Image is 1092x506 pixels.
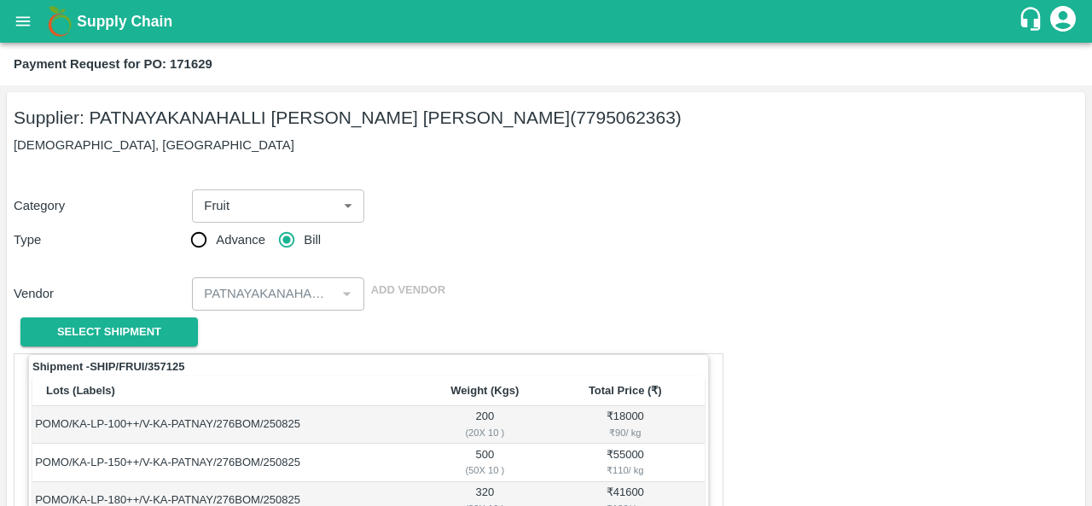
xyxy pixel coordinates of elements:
[46,384,115,397] b: Lots (Labels)
[549,425,702,440] div: ₹ 90 / kg
[32,406,424,444] td: POMO/KA-LP-100++/V-KA-PATNAY/276BOM/250825
[43,4,77,38] img: logo
[14,57,212,71] b: Payment Request for PO: 171629
[57,323,161,342] span: Select Shipment
[424,444,545,481] td: 500
[427,425,543,440] div: ( 20 X 10 )
[304,230,321,249] span: Bill
[77,9,1018,33] a: Supply Chain
[197,282,330,305] input: Select Vendor
[20,317,198,347] button: Select Shipment
[549,462,702,478] div: ₹ 110 / kg
[1018,6,1048,37] div: customer-support
[450,384,519,397] b: Weight (Kgs)
[77,13,172,30] b: Supply Chain
[32,358,184,375] strong: Shipment - SHIP/FRUI/357125
[204,196,229,215] p: Fruit
[14,136,1078,154] p: [DEMOGRAPHIC_DATA], [GEOGRAPHIC_DATA]
[14,106,1078,130] h5: Supplier: PATNAYAKANAHALLI [PERSON_NAME] [PERSON_NAME] (7795062363)
[32,444,424,481] td: POMO/KA-LP-150++/V-KA-PATNAY/276BOM/250825
[427,462,543,478] div: ( 50 X 10 )
[14,230,191,249] p: Type
[14,284,185,303] p: Vendor
[546,444,705,481] td: ₹ 55000
[546,406,705,444] td: ₹ 18000
[216,230,265,249] span: Advance
[589,384,662,397] b: Total Price (₹)
[1048,3,1078,39] div: account of current user
[3,2,43,41] button: open drawer
[424,406,545,444] td: 200
[14,196,185,215] p: Category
